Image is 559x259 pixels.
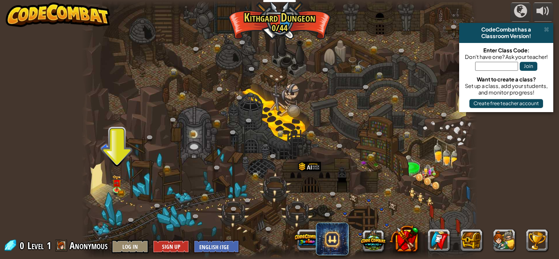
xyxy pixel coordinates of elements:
img: portrait.png [183,90,188,94]
button: Join [520,62,537,71]
img: portrait.png [114,181,119,185]
button: Campaigns [510,2,531,22]
button: Adjust volume [533,2,553,22]
span: Anonymous [70,239,108,252]
div: CodeCombat has a [462,26,550,33]
img: portrait.png [257,171,261,174]
div: Set up a class, add your students, and monitor progress! [463,83,549,96]
span: 1 [47,239,51,252]
button: Log In [112,240,149,253]
div: Classroom Version! [462,33,550,39]
div: Want to create a class? [463,76,549,83]
div: Enter Class Code: [463,47,549,54]
button: Sign Up [153,240,189,253]
img: portrait.png [372,151,376,155]
img: level-banner-unlock.png [113,175,122,190]
span: Level [27,239,44,252]
span: 0 [20,239,27,252]
button: Create free teacher account [469,99,543,108]
img: CodeCombat - Learn how to code by playing a game [6,2,110,27]
div: Don't have one? Ask your teacher! [463,54,549,60]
